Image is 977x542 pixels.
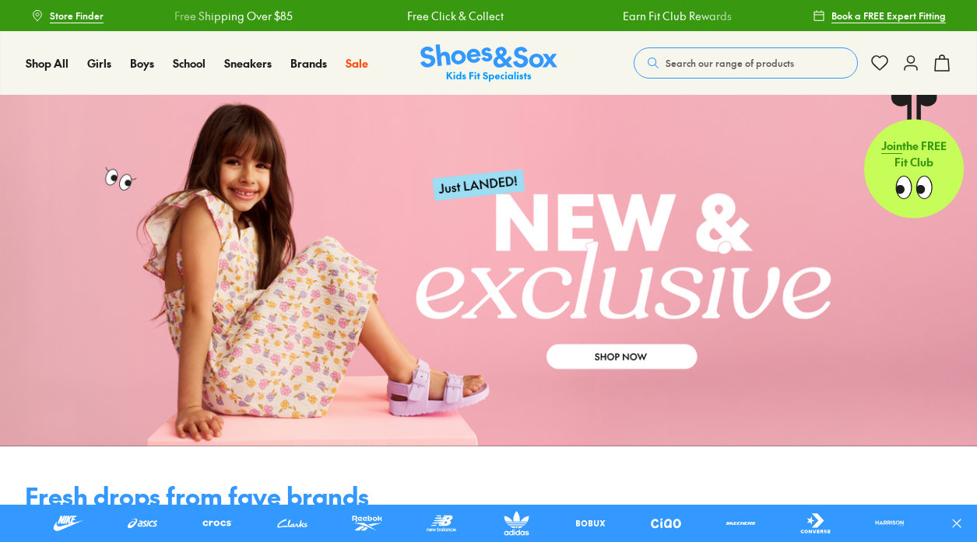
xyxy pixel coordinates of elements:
[864,125,964,183] p: the FREE Fit Club
[50,9,104,23] span: Store Finder
[173,55,206,71] span: School
[402,8,499,24] a: Free Click & Collect
[26,55,69,71] span: Shop All
[420,44,557,82] img: SNS_Logo_Responsive.svg
[831,9,946,23] span: Book a FREE Expert Fitting
[864,94,964,219] a: Jointhe FREE Fit Club
[87,55,111,72] a: Girls
[813,2,946,30] a: Book a FREE Expert Fitting
[224,55,272,72] a: Sneakers
[346,55,368,71] span: Sale
[224,55,272,71] span: Sneakers
[31,2,104,30] a: Store Finder
[420,44,557,82] a: Shoes & Sox
[87,55,111,71] span: Girls
[618,8,727,24] a: Earn Fit Club Rewards
[173,55,206,72] a: School
[290,55,327,71] span: Brands
[881,138,902,153] span: Join
[346,55,368,72] a: Sale
[130,55,154,71] span: Boys
[634,47,858,79] button: Search our range of products
[290,55,327,72] a: Brands
[666,56,794,70] span: Search our range of products
[170,8,288,24] a: Free Shipping Over $85
[26,55,69,72] a: Shop All
[130,55,154,72] a: Boys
